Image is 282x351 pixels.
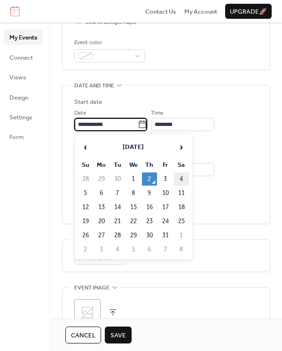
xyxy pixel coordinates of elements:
td: 27 [94,229,109,242]
td: 5 [78,187,93,200]
td: 20 [94,215,109,228]
td: 8 [174,243,189,256]
th: Sa [174,158,189,172]
a: Contact Us [145,7,176,16]
img: logo [10,6,20,16]
button: Save [105,327,132,343]
th: Su [78,158,93,172]
td: 10 [158,187,173,200]
td: 24 [158,215,173,228]
span: › [174,138,188,156]
td: 7 [158,243,173,256]
span: Cancel [71,331,95,340]
td: 15 [126,201,141,214]
td: 23 [142,215,157,228]
th: Fr [158,158,173,172]
td: 6 [142,243,157,256]
button: Upgrade🚀 [225,4,272,19]
td: 18 [174,201,189,214]
div: Event color [74,38,143,47]
th: Tu [110,158,125,172]
td: 19 [78,215,93,228]
a: Form [4,129,43,144]
td: 11 [174,187,189,200]
td: 3 [158,172,173,186]
td: 13 [94,201,109,214]
span: Connect [9,53,33,62]
a: Design [4,90,43,105]
td: 12 [78,201,93,214]
span: Event image [74,283,110,293]
td: 30 [142,229,157,242]
td: 29 [126,229,141,242]
td: 16 [142,201,157,214]
div: ; [74,299,101,326]
span: Date [74,109,86,118]
td: 17 [158,201,173,214]
a: Settings [4,109,43,125]
th: Mo [94,158,109,172]
td: 2 [142,172,157,186]
td: 30 [110,172,125,186]
td: 28 [110,229,125,242]
td: 1 [126,172,141,186]
td: 1 [174,229,189,242]
td: 4 [174,172,189,186]
span: Views [9,73,26,82]
td: 29 [94,172,109,186]
span: Link to Google Maps [86,18,136,27]
td: 3 [94,243,109,256]
td: 7 [110,187,125,200]
td: 21 [110,215,125,228]
div: Start date [74,97,102,107]
th: Th [142,158,157,172]
button: Cancel [65,327,101,343]
th: [DATE] [94,137,173,157]
span: Form [9,133,24,142]
td: 4 [110,243,125,256]
th: We [126,158,141,172]
td: 5 [126,243,141,256]
span: Settings [9,113,32,122]
td: 26 [78,229,93,242]
a: Connect [4,50,43,65]
a: My Account [184,7,217,16]
span: My Events [9,33,37,42]
span: Design [9,93,28,102]
td: 8 [126,187,141,200]
td: 31 [158,229,173,242]
span: ‹ [78,138,93,156]
span: Save [110,331,126,340]
a: My Events [4,30,43,45]
span: Time [151,109,163,118]
td: 6 [94,187,109,200]
span: Upgrade 🚀 [230,7,267,16]
a: Views [4,70,43,85]
td: 14 [110,201,125,214]
td: 25 [174,215,189,228]
td: 9 [142,187,157,200]
td: 2 [78,243,93,256]
td: 22 [126,215,141,228]
span: Date and time [74,81,114,91]
td: 28 [78,172,93,186]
